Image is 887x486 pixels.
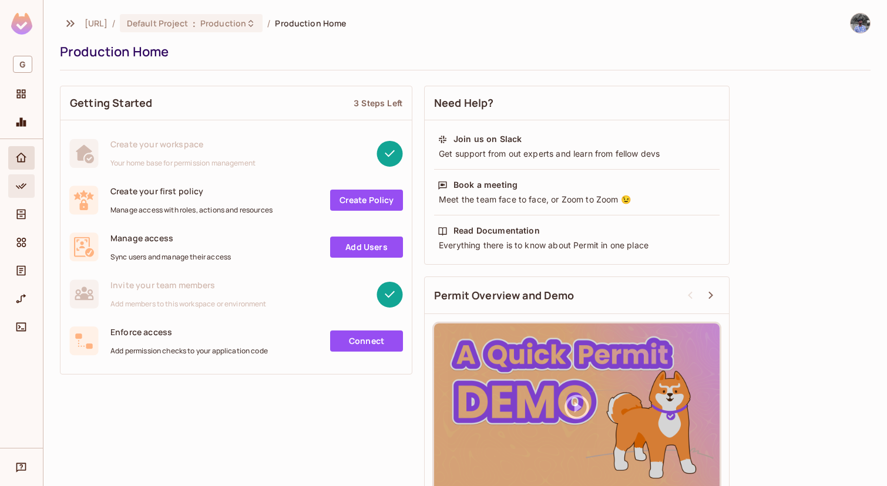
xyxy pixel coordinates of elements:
[8,51,35,77] div: Workspace: genworx.ai
[110,252,231,262] span: Sync users and manage their access
[110,299,267,309] span: Add members to this workspace or environment
[851,14,870,33] img: Mithies
[60,43,865,60] div: Production Home
[110,205,273,215] span: Manage access with roles, actions and resources
[8,231,35,254] div: Elements
[11,13,32,35] img: SReyMgAAAABJRU5ErkJggg==
[70,96,152,110] span: Getting Started
[200,18,246,29] span: Production
[112,18,115,29] li: /
[127,18,188,29] span: Default Project
[275,18,346,29] span: Production Home
[434,288,574,303] span: Permit Overview and Demo
[8,203,35,226] div: Directory
[267,18,270,29] li: /
[453,225,540,237] div: Read Documentation
[8,82,35,106] div: Projects
[453,179,518,191] div: Book a meeting
[354,97,402,109] div: 3 Steps Left
[438,239,716,251] div: Everything there is to know about Permit in one place
[438,148,716,160] div: Get support from out experts and learn from fellow devs
[110,139,256,150] span: Create your workspace
[434,96,494,110] span: Need Help?
[8,259,35,282] div: Audit Log
[330,330,403,352] a: Connect
[453,133,522,145] div: Join us on Slack
[8,110,35,134] div: Monitoring
[8,146,35,170] div: Home
[330,190,403,211] a: Create Policy
[8,174,35,198] div: Policy
[192,19,196,28] span: :
[85,18,107,29] span: the active workspace
[110,232,231,244] span: Manage access
[110,185,273,197] span: Create your first policy
[110,158,256,168] span: Your home base for permission management
[8,315,35,339] div: Connect
[8,455,35,479] div: Help & Updates
[330,237,403,258] a: Add Users
[13,56,32,73] span: G
[438,194,716,205] div: Meet the team face to face, or Zoom to Zoom 😉
[110,326,268,338] span: Enforce access
[8,287,35,310] div: URL Mapping
[110,279,267,291] span: Invite your team members
[110,346,268,356] span: Add permission checks to your application code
